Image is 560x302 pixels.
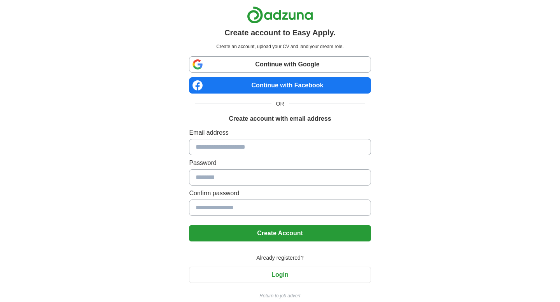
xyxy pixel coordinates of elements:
[252,254,308,262] span: Already registered?
[189,189,371,198] label: Confirm password
[189,292,371,299] a: Return to job advert
[189,271,371,278] a: Login
[224,27,336,38] h1: Create account to Easy Apply.
[189,128,371,137] label: Email address
[189,56,371,73] a: Continue with Google
[229,114,331,123] h1: Create account with email address
[191,43,369,50] p: Create an account, upload your CV and land your dream role.
[271,100,289,108] span: OR
[189,225,371,241] button: Create Account
[247,6,313,24] img: Adzuna logo
[189,267,371,283] button: Login
[189,158,371,168] label: Password
[189,77,371,94] a: Continue with Facebook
